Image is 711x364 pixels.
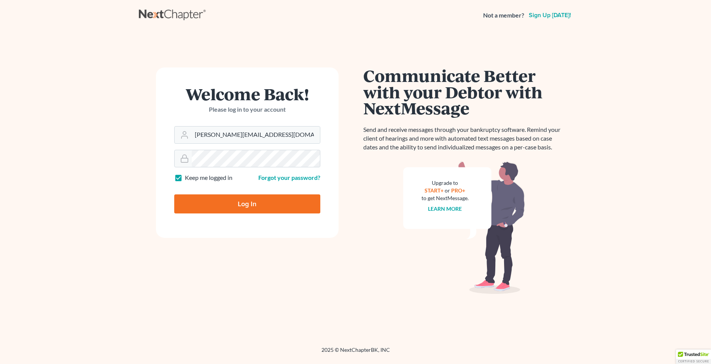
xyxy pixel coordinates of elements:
label: Keep me logged in [185,173,232,182]
h1: Welcome Back! [174,86,320,102]
input: Log In [174,194,320,213]
img: nextmessage_bg-59042aed3d76b12b5cd301f8e5b87938c9018125f34e5fa2b7a6b67550977c72.svg [403,161,525,294]
div: TrustedSite Certified [676,350,711,364]
a: Learn more [428,205,462,212]
a: Forgot your password? [258,174,320,181]
strong: Not a member? [483,11,524,20]
div: to get NextMessage. [422,194,469,202]
div: 2025 © NextChapterBK, INC [139,346,573,360]
div: Upgrade to [422,179,469,187]
a: Sign up [DATE]! [527,12,573,18]
p: Please log in to your account [174,105,320,114]
span: or [445,187,450,194]
p: Send and receive messages through your bankruptcy software. Remind your client of hearings and mo... [363,125,565,152]
a: START+ [425,187,444,194]
a: PRO+ [451,187,465,194]
h1: Communicate Better with your Debtor with NextMessage [363,67,565,116]
input: Email Address [192,127,320,143]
